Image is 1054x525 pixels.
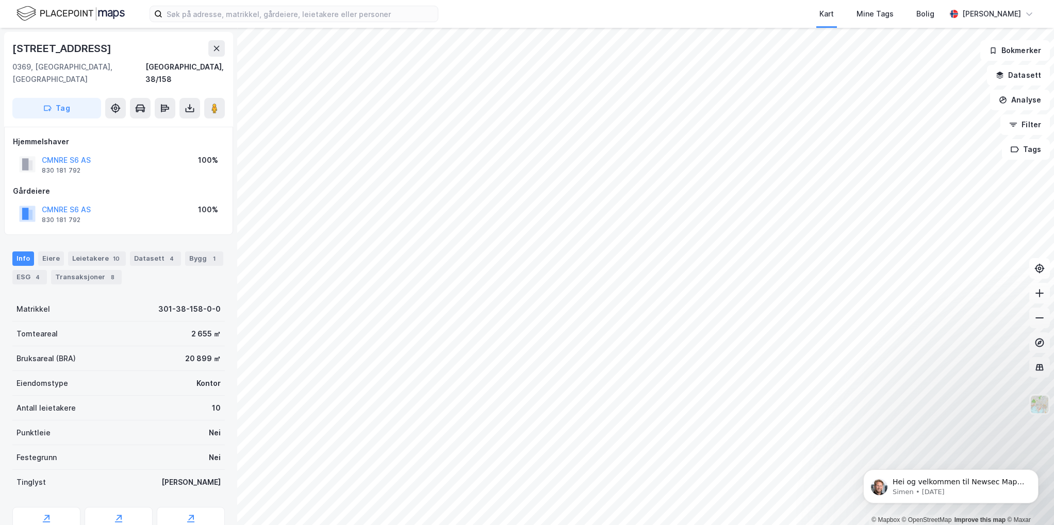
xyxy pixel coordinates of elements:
[38,251,64,266] div: Eiere
[17,303,50,315] div: Matrikkel
[111,253,122,264] div: 10
[42,216,80,224] div: 830 181 792
[12,98,101,118] button: Tag
[17,476,46,488] div: Tinglyst
[185,251,223,266] div: Bygg
[68,251,126,266] div: Leietakere
[848,448,1054,520] iframe: Intercom notifications message
[209,253,219,264] div: 1
[17,5,125,23] img: logo.f888ab2527a4732fd821a326f86c7f29.svg
[17,451,57,464] div: Festegrunn
[167,253,177,264] div: 4
[42,166,80,175] div: 830 181 792
[17,402,76,414] div: Antall leietakere
[980,40,1050,61] button: Bokmerker
[12,270,47,284] div: ESG
[12,61,145,86] div: 0369, [GEOGRAPHIC_DATA], [GEOGRAPHIC_DATA]
[1030,395,1049,414] img: Z
[162,6,438,22] input: Søk på adresse, matrikkel, gårdeiere, leietakere eller personer
[198,204,218,216] div: 100%
[916,8,934,20] div: Bolig
[871,516,900,523] a: Mapbox
[13,185,224,197] div: Gårdeiere
[17,427,51,439] div: Punktleie
[185,352,221,365] div: 20 899 ㎡
[987,65,1050,86] button: Datasett
[13,136,224,148] div: Hjemmelshaver
[107,272,118,282] div: 8
[12,40,113,57] div: [STREET_ADDRESS]
[954,516,1006,523] a: Improve this map
[962,8,1021,20] div: [PERSON_NAME]
[209,451,221,464] div: Nei
[12,251,34,266] div: Info
[209,427,221,439] div: Nei
[191,328,221,340] div: 2 655 ㎡
[1002,139,1050,160] button: Tags
[51,270,122,284] div: Transaksjoner
[17,377,68,389] div: Eiendomstype
[857,8,894,20] div: Mine Tags
[145,61,225,86] div: [GEOGRAPHIC_DATA], 38/158
[1000,114,1050,135] button: Filter
[198,154,218,166] div: 100%
[17,328,58,340] div: Tomteareal
[158,303,221,315] div: 301-38-158-0-0
[196,377,221,389] div: Kontor
[17,352,76,365] div: Bruksareal (BRA)
[130,251,181,266] div: Datasett
[819,8,834,20] div: Kart
[212,402,221,414] div: 10
[902,516,952,523] a: OpenStreetMap
[161,476,221,488] div: [PERSON_NAME]
[990,90,1050,110] button: Analyse
[32,272,43,282] div: 4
